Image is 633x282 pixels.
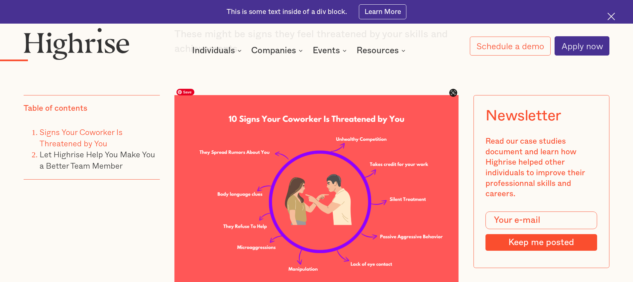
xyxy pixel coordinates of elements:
form: Modal Form [485,211,597,251]
input: Keep me posted [485,234,597,251]
div: Individuals [192,47,235,55]
span: Save [176,89,194,95]
div: Companies [251,47,296,55]
div: Events [313,47,340,55]
div: Companies [251,47,305,55]
a: Let Highrise Help You Make You a Better Team Member [40,148,155,172]
div: Events [313,47,349,55]
div: Resources [357,47,399,55]
div: Newsletter [485,107,561,124]
div: Resources [357,47,407,55]
div: Read our case studies document and learn how Highrise helped other individuals to improve their p... [485,136,597,200]
img: Cross icon [607,13,615,20]
div: This is some text inside of a div block. [227,7,347,17]
img: Highrise logo [24,28,129,60]
div: Table of contents [24,103,87,114]
a: Apply now [555,36,609,56]
a: Learn More [359,4,406,19]
input: Your e-mail [485,211,597,229]
a: Schedule a demo [470,37,551,56]
a: Signs Your Coworker Is Threatened by You [40,126,123,149]
div: Individuals [192,47,244,55]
